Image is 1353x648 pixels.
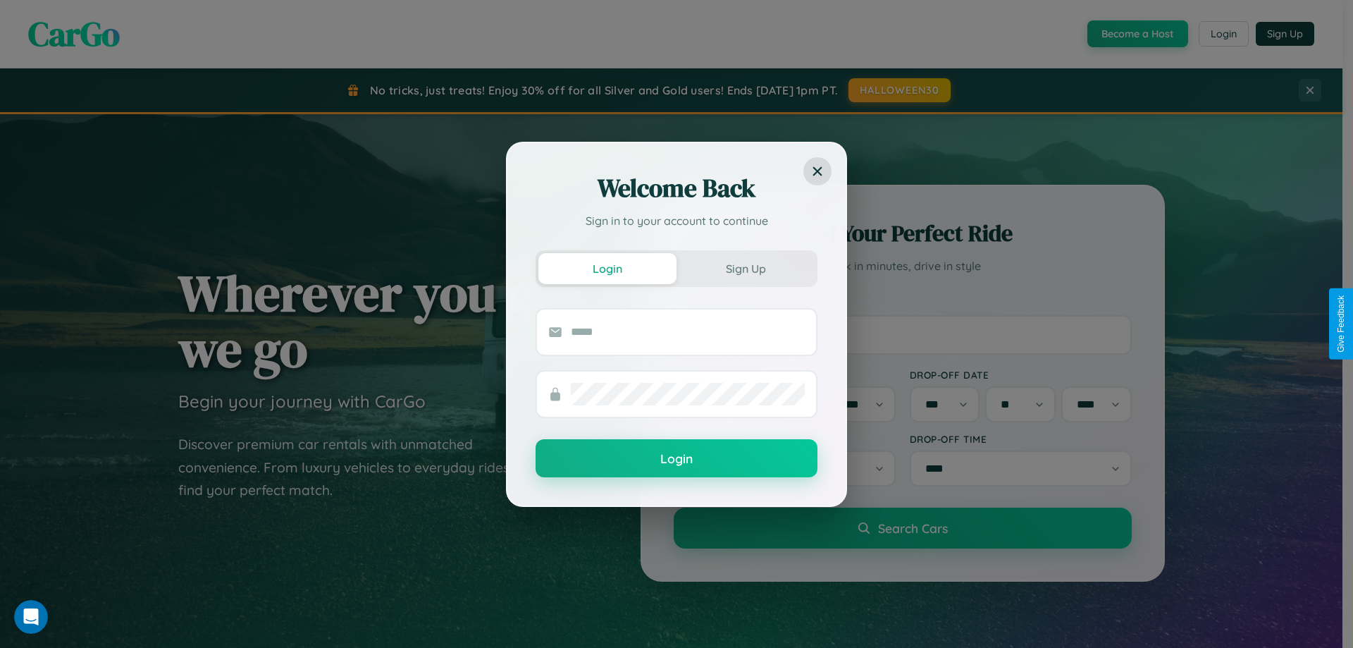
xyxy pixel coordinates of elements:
[538,253,676,284] button: Login
[14,600,48,634] iframe: Intercom live chat
[536,439,817,477] button: Login
[536,171,817,205] h2: Welcome Back
[536,212,817,229] p: Sign in to your account to continue
[676,253,815,284] button: Sign Up
[1336,295,1346,353] div: Give Feedback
